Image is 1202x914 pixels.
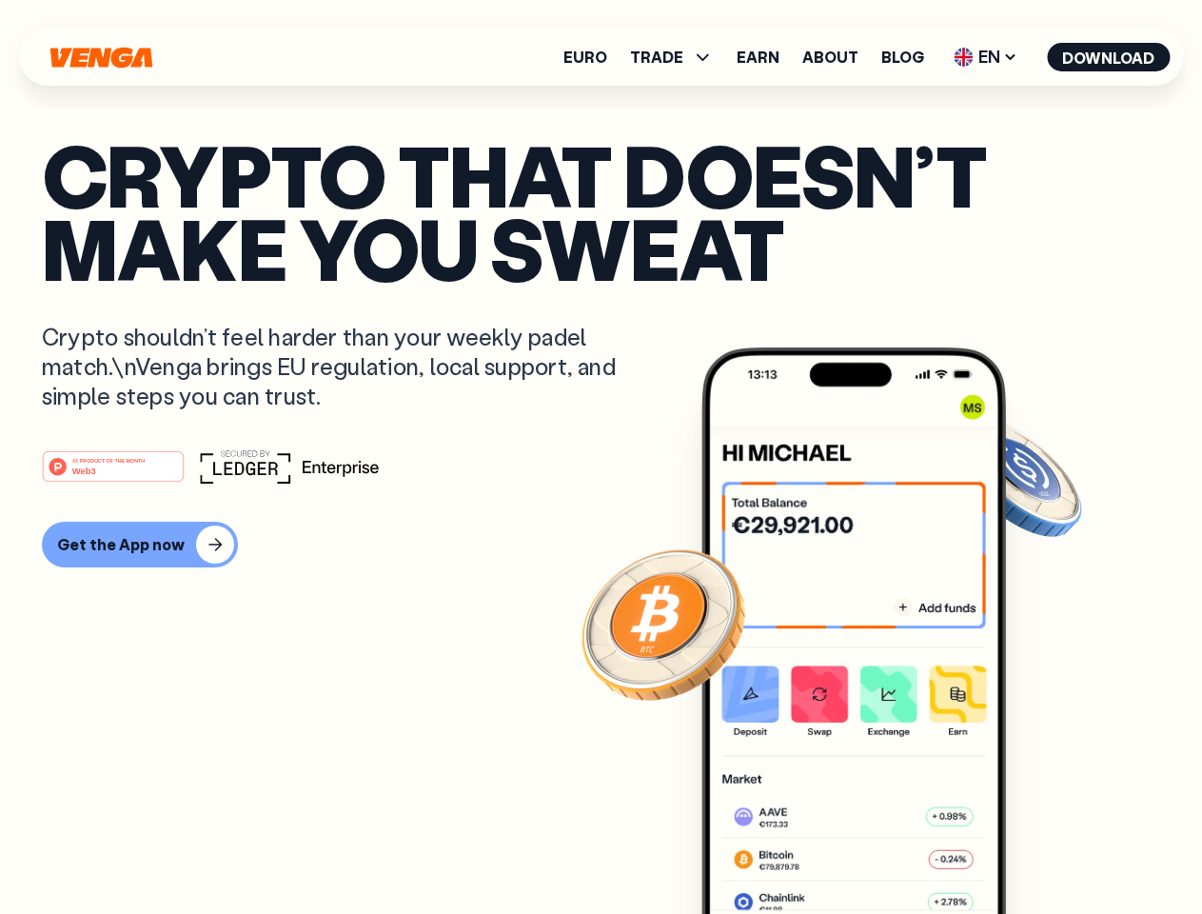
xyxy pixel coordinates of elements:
tspan: #1 PRODUCT OF THE MONTH [72,457,145,463]
a: Euro [563,50,607,65]
span: TRADE [630,50,683,65]
img: flag-uk [954,48,973,67]
p: Crypto that doesn’t make you sweat [42,138,1160,284]
a: Earn [737,50,779,65]
a: About [802,50,858,65]
a: Get the App now [42,522,1160,567]
button: Download [1047,43,1170,71]
button: Get the App now [42,522,238,567]
img: USDC coin [949,409,1086,546]
div: Get the App now [57,535,185,554]
tspan: Web3 [72,465,96,475]
img: Bitcoin [578,538,749,709]
span: EN [947,42,1024,72]
svg: Home [48,47,154,69]
a: #1 PRODUCT OF THE MONTHWeb3 [42,462,185,487]
p: Crypto shouldn’t feel harder than your weekly padel match.\nVenga brings EU regulation, local sup... [42,322,643,411]
a: Blog [881,50,924,65]
span: TRADE [630,46,714,69]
